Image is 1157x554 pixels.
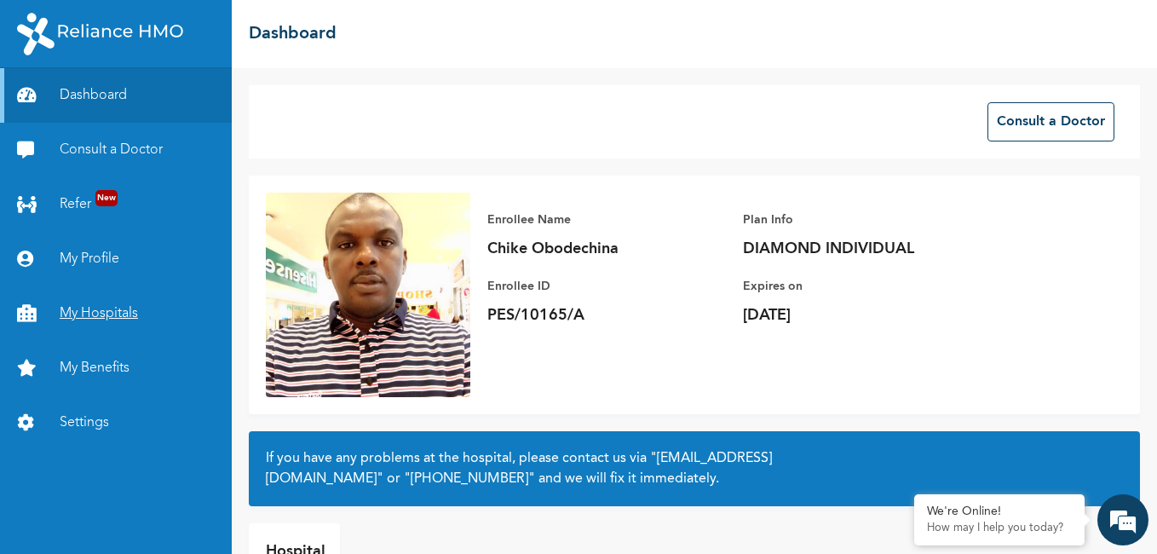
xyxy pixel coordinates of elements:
[17,13,183,55] img: RelianceHMO's Logo
[487,276,726,297] p: Enrollee ID
[95,190,118,206] span: New
[487,239,726,259] p: Chike Obodechina
[927,522,1072,535] p: How may I help you today?
[987,102,1114,141] button: Consult a Doctor
[927,505,1072,519] div: We're Online!
[266,448,1123,489] h2: If you have any problems at the hospital, please contact us via or and we will fix it immediately.
[249,21,337,47] h2: Dashboard
[743,276,981,297] p: Expires on
[266,193,470,397] img: Enrollee
[743,305,981,326] p: [DATE]
[487,305,726,326] p: PES/10165/A
[743,239,981,259] p: DIAMOND INDIVIDUAL
[487,210,726,230] p: Enrollee Name
[404,472,535,486] a: "[PHONE_NUMBER]"
[743,210,981,230] p: Plan Info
